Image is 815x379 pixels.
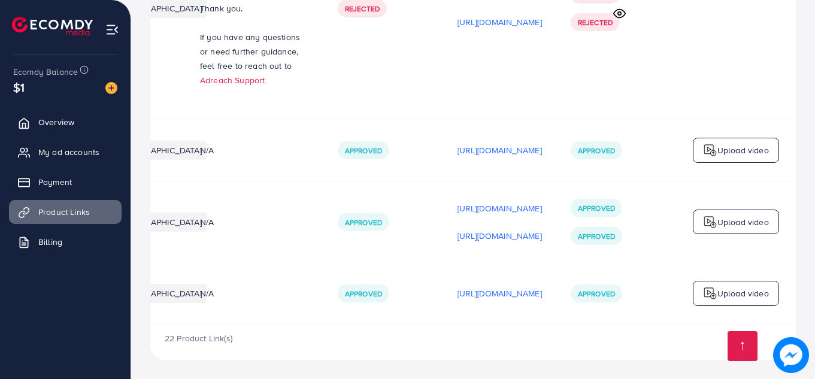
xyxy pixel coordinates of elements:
span: My ad accounts [38,146,99,158]
li: [GEOGRAPHIC_DATA] [115,213,207,232]
span: Product Links [38,206,90,218]
span: Approved [345,289,382,299]
span: Approved [578,231,615,241]
span: N/A [200,287,214,299]
span: Rejected [345,4,380,14]
p: Upload video [717,215,769,229]
p: [URL][DOMAIN_NAME] [458,229,542,243]
img: image [105,82,117,94]
li: [GEOGRAPHIC_DATA] [115,284,207,303]
img: logo [703,286,717,301]
p: Upload video [717,143,769,157]
span: Billing [38,236,62,248]
img: logo [703,215,717,229]
img: menu [105,23,119,37]
img: logo [703,143,717,157]
a: My ad accounts [9,140,122,164]
a: Product Links [9,200,122,224]
span: Rejected [578,17,613,28]
p: [URL][DOMAIN_NAME] [458,286,542,301]
a: Overview [9,110,122,134]
span: Overview [38,116,74,128]
p: Upload video [717,286,769,301]
p: [URL][DOMAIN_NAME] [458,201,542,216]
p: [URL][DOMAIN_NAME] [458,143,542,157]
a: Adreach Support [200,74,265,86]
span: Approved [578,145,615,156]
span: Approved [578,289,615,299]
span: Approved [345,145,382,156]
span: Approved [345,217,382,228]
span: Approved [578,203,615,213]
span: N/A [200,216,214,228]
span: 22 Product Link(s) [165,332,232,344]
img: image [773,337,809,373]
p: [URL][DOMAIN_NAME] [458,15,542,29]
a: Payment [9,170,122,194]
span: N/A [200,144,214,156]
span: Payment [38,176,72,188]
img: logo [12,17,93,35]
span: If you have any questions or need further guidance, feel free to reach out to [200,31,300,72]
a: Billing [9,230,122,254]
span: $1 [13,78,25,96]
span: Ecomdy Balance [13,66,78,78]
li: [GEOGRAPHIC_DATA] [115,141,207,160]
